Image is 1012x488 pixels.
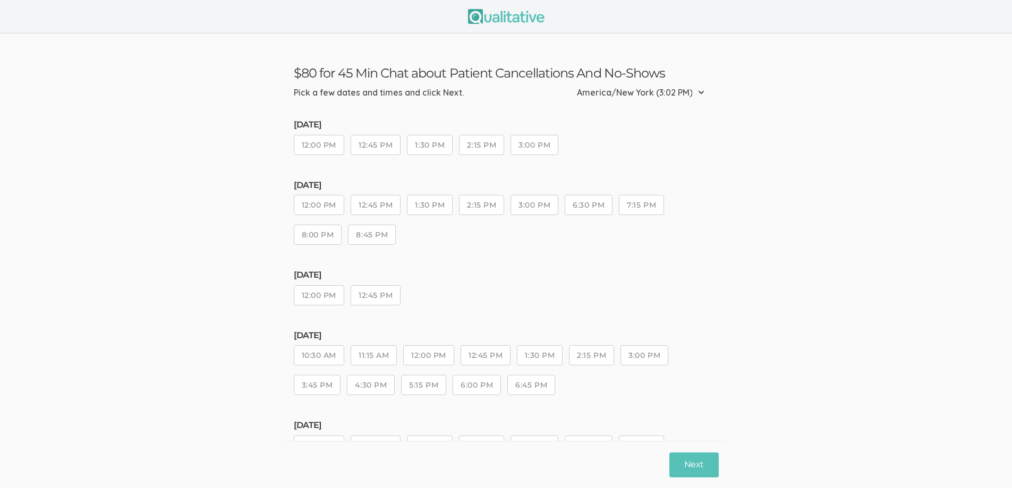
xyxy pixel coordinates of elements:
[507,375,555,395] button: 6:45 PM
[459,135,504,155] button: 2:15 PM
[294,65,719,81] h3: $80 for 45 Min Chat about Patient Cancellations And No-Shows
[294,331,719,340] h5: [DATE]
[347,375,395,395] button: 4:30 PM
[351,435,401,456] button: 12:45 PM
[468,9,545,24] img: Qualitative
[619,435,664,456] button: 7:15 PM
[351,135,401,155] button: 12:45 PM
[620,345,668,365] button: 3:00 PM
[294,421,719,430] h5: [DATE]
[401,375,446,395] button: 5:15 PM
[294,375,341,395] button: 3:45 PM
[517,345,563,365] button: 1:30 PM
[511,135,558,155] button: 3:00 PM
[511,435,558,456] button: 3:00 PM
[348,225,396,245] button: 8:45 PM
[407,435,453,456] button: 1:30 PM
[294,87,464,99] div: Pick a few dates and times and click Next.
[351,345,397,365] button: 11:15 AM
[294,270,719,280] h5: [DATE]
[294,435,344,456] button: 12:00 PM
[453,375,501,395] button: 6:00 PM
[294,181,719,190] h5: [DATE]
[294,120,719,130] h5: [DATE]
[351,285,401,305] button: 12:45 PM
[461,345,511,365] button: 12:45 PM
[294,225,342,245] button: 8:00 PM
[407,135,453,155] button: 1:30 PM
[569,345,614,365] button: 2:15 PM
[351,195,401,215] button: 12:45 PM
[407,195,453,215] button: 1:30 PM
[294,135,344,155] button: 12:00 PM
[669,452,718,477] button: Next
[565,435,613,456] button: 6:30 PM
[619,195,664,215] button: 7:15 PM
[511,195,558,215] button: 3:00 PM
[459,195,504,215] button: 2:15 PM
[565,195,613,215] button: 6:30 PM
[294,345,344,365] button: 10:30 AM
[294,195,344,215] button: 12:00 PM
[294,285,344,305] button: 12:00 PM
[459,435,504,456] button: 2:15 PM
[403,345,454,365] button: 12:00 PM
